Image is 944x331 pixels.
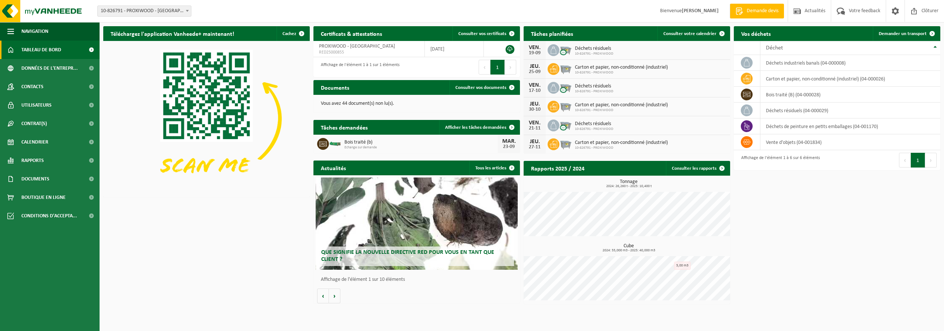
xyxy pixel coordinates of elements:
span: Carton et papier, non-conditionné (industriel) [575,140,668,146]
span: Consulter votre calendrier [663,31,716,36]
td: bois traité (B) (04-000028) [760,87,940,103]
div: 21-11 [527,126,542,131]
span: 10-826791 - PROXIWOOD [575,70,668,75]
div: 5,00 m3 [674,262,691,270]
span: Consulter vos documents [455,85,506,90]
a: Demande devis [730,4,784,18]
h2: Certificats & attestations [313,26,389,41]
img: WB-2500-CU [559,118,572,131]
a: Consulter vos documents [450,80,519,95]
button: Next [925,153,937,168]
span: Déchets résiduels [575,46,613,52]
img: WB-2500-GAL-GY-01 [559,137,572,150]
strong: [PERSON_NAME] [682,8,719,14]
h2: Vos déchets [734,26,778,41]
span: Rapports [21,151,44,170]
td: [DATE] [425,41,484,57]
p: Affichage de l'élément 1 sur 10 éléments [321,277,516,282]
span: 10-826791 - PROXIWOOD [575,52,613,56]
button: 1 [911,153,925,168]
img: WB-2500-CU [559,43,572,56]
span: Déchet [766,45,783,51]
span: PROXIWOOD - [GEOGRAPHIC_DATA] [319,44,395,49]
button: Vorige [317,289,329,303]
img: WB-2500-CU [559,81,572,93]
h3: Cube [527,244,730,252]
div: 19-09 [527,51,542,56]
button: Previous [899,153,911,168]
h2: Documents [313,80,357,94]
div: Affichage de l'élément 1 à 6 sur 6 éléments [737,152,820,168]
span: Calendrier [21,133,48,151]
span: Tableau de bord [21,41,61,59]
p: Vous avez 44 document(s) non lu(s). [321,101,513,106]
td: vente d'objets (04-001834) [760,134,940,150]
div: JEU. [527,101,542,107]
img: HK-XC-10-GN-00 [329,140,341,146]
td: déchets résiduels (04-000029) [760,103,940,118]
span: RED25000855 [319,49,419,55]
span: Demander un transport [879,31,927,36]
a: Demander un transport [873,26,940,41]
span: 2024: 26,260 t - 2025: 10,400 t [527,185,730,188]
span: Contrat(s) [21,114,47,133]
span: Contacts [21,77,44,96]
a: Tous les articles [469,161,519,175]
div: VEN. [527,120,542,126]
iframe: chat widget [4,315,123,331]
span: 10-826791 - PROXIWOOD [575,89,613,94]
span: Carton et papier, non-conditionné (industriel) [575,102,668,108]
div: 17-10 [527,88,542,93]
span: Que signifie la nouvelle directive RED pour vous en tant que client ? [321,249,494,262]
span: Conditions d'accepta... [21,207,77,225]
div: VEN. [527,45,542,51]
span: Utilisateurs [21,96,52,114]
span: Echange sur demande [344,145,498,150]
span: 10-826791 - PROXIWOOD - GEMBLOUX [97,6,191,17]
h2: Tâches planifiées [524,26,580,41]
button: Next [505,60,516,75]
td: déchets de peinture en petits emballages (04-001170) [760,118,940,134]
a: Consulter les rapports [666,161,729,176]
span: Déchets résiduels [575,83,613,89]
span: Demande devis [745,7,780,15]
span: Consulter vos certificats [458,31,506,36]
span: Déchets résiduels [575,121,613,127]
td: carton et papier, non-conditionné (industriel) (04-000026) [760,71,940,87]
a: Consulter votre calendrier [657,26,729,41]
h2: Tâches demandées [313,120,375,134]
a: Consulter vos certificats [452,26,519,41]
span: Afficher les tâches demandées [445,125,506,130]
button: Previous [479,60,490,75]
div: JEU. [527,63,542,69]
img: WB-2500-GAL-GY-01 [559,62,572,75]
span: Carton et papier, non-conditionné (industriel) [575,65,668,70]
a: Afficher les tâches demandées [439,120,519,135]
span: Données de l'entrepr... [21,59,78,77]
div: Affichage de l'élément 1 à 1 sur 1 éléments [317,59,400,75]
img: WB-2500-GAL-GY-01 [559,100,572,112]
span: Navigation [21,22,48,41]
div: 25-09 [527,69,542,75]
button: 1 [490,60,505,75]
span: 2024: 55,000 m3 - 2025: 40,000 m3 [527,249,730,252]
span: 10-826791 - PROXIWOOD [575,127,613,131]
img: Download de VHEPlus App [103,41,310,196]
span: Boutique en ligne [21,188,66,207]
td: déchets industriels banals (04-000008) [760,55,940,71]
span: Bois traité (b) [344,139,498,145]
h3: Tonnage [527,179,730,188]
div: 30-10 [527,107,542,112]
span: 10-826791 - PROXIWOOD [575,108,668,113]
span: 10-826791 - PROXIWOOD [575,146,668,150]
h2: Actualités [313,161,353,175]
div: VEN. [527,82,542,88]
span: Cachez [282,31,296,36]
h2: Rapports 2025 / 2024 [524,161,592,175]
div: MAR. [502,138,516,144]
button: Volgende [329,289,340,303]
div: 27-11 [527,145,542,150]
h2: Téléchargez l'application Vanheede+ maintenant! [103,26,242,41]
div: 23-09 [502,144,516,149]
button: Cachez [277,26,309,41]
